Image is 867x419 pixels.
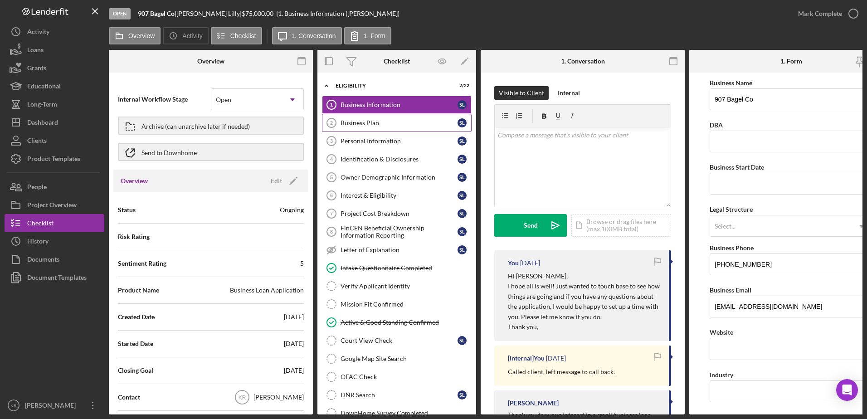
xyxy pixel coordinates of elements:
[242,10,276,17] div: $75,000.00
[508,281,660,322] p: I hope all is well! Just wanted to touch base to see how things are going and if you have any que...
[322,114,472,132] a: 2Business PlanSL
[341,319,471,326] div: Active & Good Standing Confirmed
[558,86,580,100] div: Internal
[5,77,104,95] button: Educational
[216,96,231,103] div: Open
[322,241,472,259] a: Letter of ExplanationSL
[341,337,458,344] div: Court View Check
[27,150,80,170] div: Product Templates
[710,163,764,171] label: Business Start Date
[458,390,467,400] div: S L
[789,5,862,23] button: Mark Complete
[322,368,472,386] a: OFAC Check
[118,366,153,375] span: Closing Goal
[798,5,842,23] div: Mark Complete
[322,205,472,223] a: 7Project Cost BreakdownSL
[284,312,304,322] div: [DATE]
[710,328,733,336] label: Website
[5,196,104,214] button: Project Overview
[5,41,104,59] button: Loans
[253,393,304,402] div: [PERSON_NAME]
[561,58,605,65] div: 1. Conversation
[27,95,57,116] div: Long-Term
[5,178,104,196] button: People
[5,214,104,232] button: Checklist
[118,259,166,268] span: Sentiment Rating
[458,336,467,345] div: S L
[508,322,660,332] p: Thank you,
[710,371,733,379] label: Industry
[5,232,104,250] button: History
[230,286,304,295] div: Business Loan Application
[23,396,82,417] div: [PERSON_NAME]
[118,205,136,214] span: Status
[265,174,301,188] button: Edit
[5,113,104,132] button: Dashboard
[300,259,304,268] div: 5
[341,101,458,108] div: Business Information
[322,350,472,368] a: Google Map Site Search
[322,331,472,350] a: Court View CheckSL
[330,211,333,216] tspan: 7
[330,156,333,162] tspan: 4
[5,23,104,41] button: Activity
[508,367,615,377] p: Called client, left message to call back.
[5,132,104,150] a: Clients
[27,196,77,216] div: Project Overview
[5,268,104,287] a: Document Templates
[520,259,540,267] time: 2025-07-08 20:42
[341,224,458,239] div: FinCEN Beneficial Ownership Information Reporting
[322,259,472,277] a: Intake Questionnaire Completed
[494,214,567,237] button: Send
[341,210,458,217] div: Project Cost Breakdown
[5,396,104,414] button: KR[PERSON_NAME]
[27,41,44,61] div: Loans
[141,144,197,160] div: Send to Downhome
[118,232,150,241] span: Risk Rating
[715,223,735,230] div: Select...
[341,192,458,199] div: Interest & Eligibility
[341,391,458,399] div: DNR Search
[458,136,467,146] div: S L
[458,245,467,254] div: S L
[118,339,153,348] span: Started Date
[458,191,467,200] div: S L
[553,86,584,100] button: Internal
[27,214,54,234] div: Checklist
[239,395,246,401] text: KR
[546,355,566,362] time: 2025-05-22 22:53
[330,138,333,144] tspan: 3
[284,339,304,348] div: [DATE]
[780,58,802,65] div: 1. Form
[710,121,723,129] label: DBA
[176,10,242,17] div: [PERSON_NAME] Lilly |
[710,244,754,252] label: Business Phone
[508,400,559,407] div: [PERSON_NAME]
[118,286,159,295] span: Product Name
[109,8,131,19] div: Open
[384,58,410,65] div: Checklist
[499,86,544,100] div: Visible to Client
[5,250,104,268] button: Documents
[508,259,519,267] div: You
[118,143,304,161] button: Send to Downhome
[330,175,333,180] tspan: 5
[5,150,104,168] button: Product Templates
[163,27,208,44] button: Activity
[322,150,472,168] a: 4Identification & DisclosuresSL
[322,132,472,150] a: 3Personal InformationSL
[118,95,211,104] span: Internal Workflow Stage
[211,27,262,44] button: Checklist
[27,113,58,134] div: Dashboard
[292,32,336,39] label: 1. Conversation
[322,277,472,295] a: Verify Applicant Identity
[322,168,472,186] a: 5Owner Demographic InformationSL
[458,209,467,218] div: S L
[458,173,467,182] div: S L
